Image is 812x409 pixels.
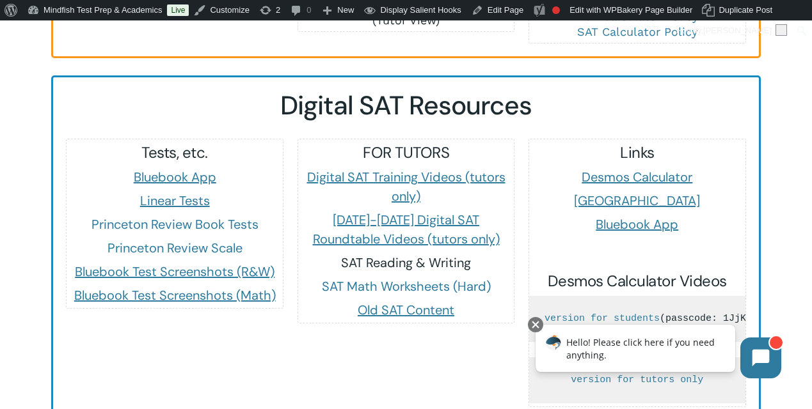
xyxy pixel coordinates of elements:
[67,143,283,163] h5: Tests, etc.
[341,254,471,271] a: SAT Reading & Writing
[140,192,210,209] a: Linear Tests
[75,263,275,280] a: Bluebook Test Screenshots (R&W)
[577,10,698,23] a: ACT Calculator Policy
[529,271,745,291] h5: Desmos Calculator Videos
[358,302,454,318] a: Old SAT Content
[574,192,700,209] a: [GEOGRAPHIC_DATA]
[552,6,560,14] div: Focus keyphrase not set
[107,240,243,256] a: Princeton Review Scale
[66,90,746,121] h2: Digital SAT Resources
[307,169,506,204] a: Digital SAT Training Videos (tutors only)
[529,143,745,163] h5: Links
[313,212,500,247] a: [DATE]-[DATE] Digital SAT Roundtable Videos (tutors only)
[703,26,772,35] span: [PERSON_NAME]
[322,278,491,295] a: SAT Math Worksheets (Hard)
[596,216,678,233] a: Bluebook App
[298,143,514,163] h5: FOR TUTORS
[522,314,794,391] iframe: Chatbot
[545,313,660,324] a: version for students
[672,20,792,41] a: Howdy,
[74,287,276,304] a: Bluebook Test Screenshots (Math)
[529,296,745,342] pre: (passcode: 1JjKqk4* )
[577,25,697,38] a: SAT Calculator Policy
[167,4,189,16] a: Live
[582,169,692,185] a: Desmos Calculator
[134,169,216,185] a: Bluebook App
[92,216,259,233] a: Princeton Review Book Tests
